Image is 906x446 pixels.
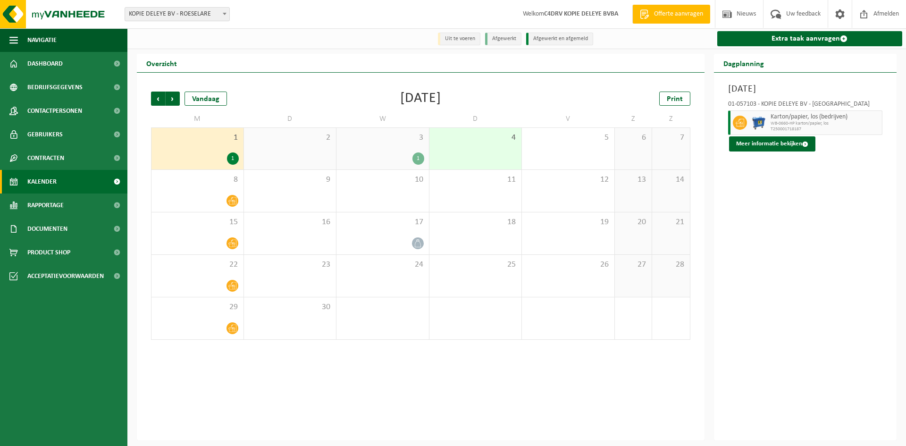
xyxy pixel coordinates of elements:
[341,260,424,270] span: 24
[434,133,517,143] span: 4
[341,133,424,143] span: 3
[156,175,239,185] span: 8
[156,217,239,227] span: 15
[620,260,647,270] span: 27
[27,76,83,99] span: Bedrijfsgegevens
[615,110,653,127] td: Z
[632,5,710,24] a: Offerte aanvragen
[227,152,239,165] div: 1
[434,217,517,227] span: 18
[652,110,690,127] td: Z
[341,175,424,185] span: 10
[156,260,239,270] span: 22
[125,8,229,21] span: KOPIE DELEYE BV - ROESELARE
[336,110,429,127] td: W
[620,217,647,227] span: 20
[771,113,880,121] span: Karton/papier, los (bedrijven)
[522,110,615,127] td: V
[527,260,610,270] span: 26
[249,260,332,270] span: 23
[27,217,67,241] span: Documenten
[657,175,685,185] span: 14
[244,110,337,127] td: D
[434,260,517,270] span: 25
[412,152,424,165] div: 1
[27,28,57,52] span: Navigatie
[434,175,517,185] span: 11
[156,133,239,143] span: 1
[249,217,332,227] span: 16
[27,241,70,264] span: Product Shop
[27,52,63,76] span: Dashboard
[659,92,690,106] a: Print
[667,95,683,103] span: Print
[752,116,766,130] img: WB-0660-HPE-BE-01
[527,175,610,185] span: 12
[429,110,522,127] td: D
[526,33,593,45] li: Afgewerkt en afgemeld
[27,99,82,123] span: Contactpersonen
[527,133,610,143] span: 5
[249,302,332,312] span: 30
[717,31,903,46] a: Extra taak aanvragen
[156,302,239,312] span: 29
[27,264,104,288] span: Acceptatievoorwaarden
[151,92,165,106] span: Vorige
[438,33,480,45] li: Uit te voeren
[657,133,685,143] span: 7
[185,92,227,106] div: Vandaag
[27,123,63,146] span: Gebruikers
[151,110,244,127] td: M
[400,92,441,106] div: [DATE]
[125,7,230,21] span: KOPIE DELEYE BV - ROESELARE
[620,133,647,143] span: 6
[249,133,332,143] span: 2
[728,82,883,96] h3: [DATE]
[728,101,883,110] div: 01-057103 - KOPIE DELEYE BV - [GEOGRAPHIC_DATA]
[27,146,64,170] span: Contracten
[729,136,815,151] button: Meer informatie bekijken
[527,217,610,227] span: 19
[771,121,880,126] span: WB-0660-HP karton/papier, los
[137,54,186,72] h2: Overzicht
[166,92,180,106] span: Volgende
[27,170,57,194] span: Kalender
[657,260,685,270] span: 28
[27,194,64,217] span: Rapportage
[714,54,773,72] h2: Dagplanning
[652,9,705,19] span: Offerte aanvragen
[657,217,685,227] span: 21
[341,217,424,227] span: 17
[485,33,521,45] li: Afgewerkt
[771,126,880,132] span: T250001718187
[620,175,647,185] span: 13
[249,175,332,185] span: 9
[544,10,618,17] strong: C4DRV KOPIE DELEYE BVBA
